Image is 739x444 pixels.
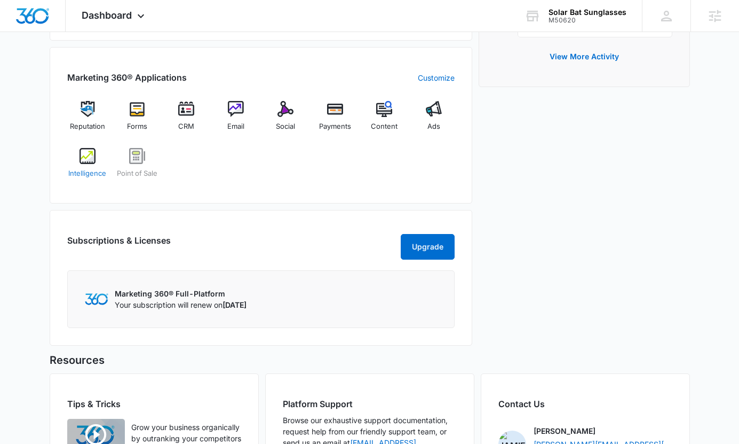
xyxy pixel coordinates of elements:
[283,398,457,410] h2: Platform Support
[276,121,295,132] span: Social
[549,8,626,17] div: account name
[70,121,105,132] span: Reputation
[314,101,355,139] a: Payments
[115,288,247,299] p: Marketing 360® Full-Platform
[127,121,147,132] span: Forms
[67,101,108,139] a: Reputation
[418,72,455,83] a: Customize
[85,293,108,305] img: Marketing 360 Logo
[227,121,244,132] span: Email
[166,101,207,139] a: CRM
[116,148,157,186] a: Point of Sale
[68,168,106,179] span: Intelligence
[67,234,171,255] h2: Subscriptions & Licenses
[414,101,455,139] a: Ads
[178,121,194,132] span: CRM
[371,121,398,132] span: Content
[319,121,351,132] span: Payments
[50,352,690,368] h5: Resources
[427,121,440,132] span: Ads
[67,148,108,186] a: Intelligence
[115,299,247,310] p: Your subscription will renew on
[82,10,132,21] span: Dashboard
[67,398,241,410] h2: Tips & Tricks
[549,17,626,24] div: account id
[364,101,405,139] a: Content
[117,168,157,179] span: Point of Sale
[116,101,157,139] a: Forms
[223,300,247,309] span: [DATE]
[216,101,257,139] a: Email
[265,101,306,139] a: Social
[498,398,672,410] h2: Contact Us
[67,71,187,84] h2: Marketing 360® Applications
[131,422,241,444] p: Grow your business organically by outranking your competitors
[401,234,455,260] button: Upgrade
[534,425,595,437] p: [PERSON_NAME]
[539,44,630,69] button: View More Activity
